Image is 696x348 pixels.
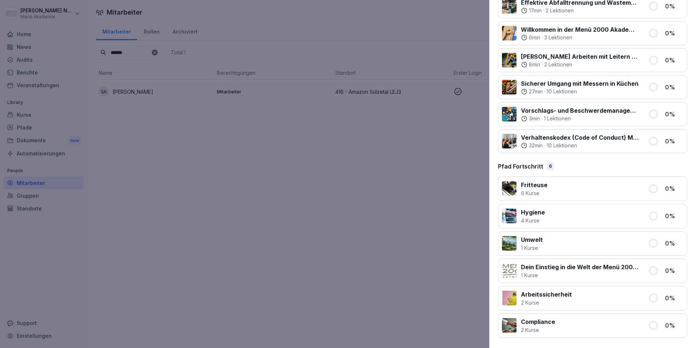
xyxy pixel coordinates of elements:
[521,34,639,41] div: ·
[547,142,577,149] p: 10 Lektionen
[521,299,572,306] p: 2 Kurse
[529,115,540,122] p: 3 min
[665,137,683,146] p: 0 %
[665,321,683,330] p: 0 %
[665,212,683,220] p: 0 %
[529,7,542,14] p: 17 min
[665,83,683,92] p: 0 %
[529,34,540,41] p: 6 min
[521,244,543,252] p: 1 Kurse
[521,271,639,279] p: 1 Kurse
[529,142,543,149] p: 32 min
[521,133,639,142] p: Verhaltenskodex (Code of Conduct) Menü 2000
[547,162,554,170] div: 6
[665,56,683,65] p: 0 %
[665,2,683,11] p: 0 %
[521,115,639,122] div: ·
[521,189,547,197] p: 6 Kurse
[521,7,639,14] div: ·
[521,326,555,334] p: 2 Kurse
[665,110,683,119] p: 0 %
[521,79,638,88] p: Sicherer Umgang mit Messern in Küchen
[521,106,639,115] p: Vorschlags- und Beschwerdemanagement bei Menü 2000
[521,290,572,299] p: Arbeitssicherheit
[546,7,574,14] p: 2 Lektionen
[521,217,545,224] p: 4 Kurse
[529,88,543,95] p: 27 min
[529,61,540,68] p: 8 min
[521,61,639,68] div: ·
[665,29,683,38] p: 0 %
[521,235,543,244] p: Umwelt
[521,317,555,326] p: Compliance
[521,25,639,34] p: Willkommen in der Menü 2000 Akademie mit Bounti!
[665,239,683,248] p: 0 %
[544,61,572,68] p: 2 Lektionen
[521,142,639,149] div: ·
[521,181,547,189] p: Fritteuse
[521,88,638,95] div: ·
[498,162,543,171] p: Pfad Fortschritt
[665,184,683,193] p: 0 %
[665,294,683,302] p: 0 %
[547,88,577,95] p: 10 Lektionen
[521,52,639,61] p: [PERSON_NAME] Arbeiten mit Leitern und [PERSON_NAME]
[544,34,572,41] p: 3 Lektionen
[665,266,683,275] p: 0 %
[521,208,545,217] p: Hygiene
[521,263,639,271] p: Dein Einstieg in die Welt der Menü 2000 Akademie
[544,115,571,122] p: 1 Lektionen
